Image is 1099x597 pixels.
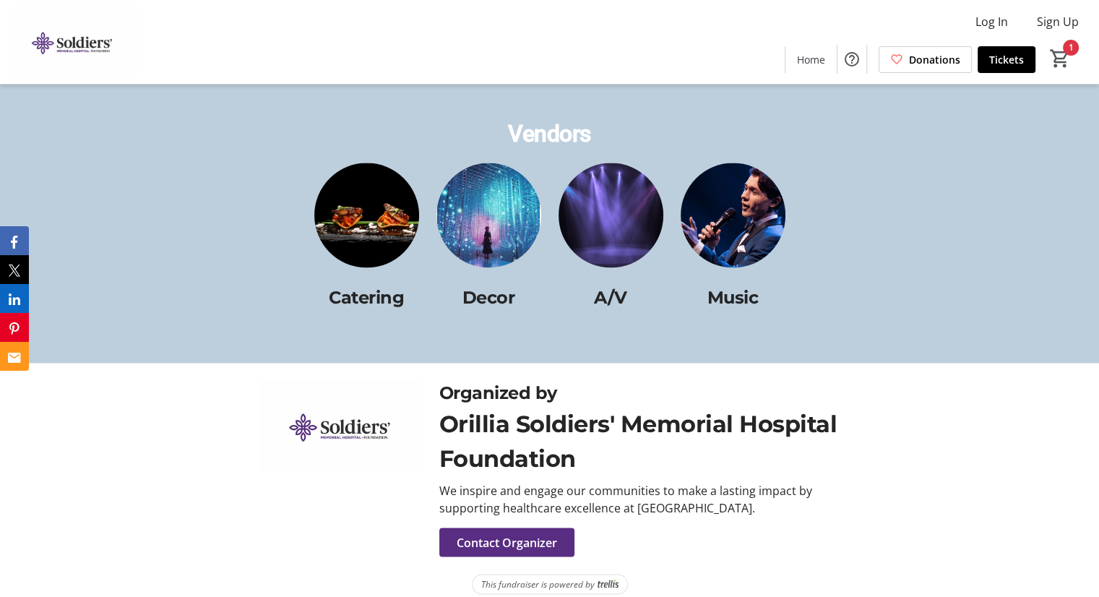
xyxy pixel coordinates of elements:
[681,285,785,311] p: Music
[964,10,1020,33] button: Log In
[439,528,574,557] button: Contact Organizer
[436,163,541,267] img: <p>Decor</p> logo
[439,380,840,406] div: Organized by
[559,163,663,267] img: <p>A/V</p> logo
[909,52,960,67] span: Donations
[260,380,422,471] img: Orillia Soldiers' Memorial Hospital Foundation logo
[508,120,591,147] span: Vendors
[9,6,137,78] img: Orillia Soldiers' Memorial Hospital Foundation's Logo
[797,52,825,67] span: Home
[975,13,1008,30] span: Log In
[314,163,419,267] img: <p>Catering</p> logo
[879,46,972,73] a: Donations
[785,46,837,73] a: Home
[837,45,866,74] button: Help
[1047,46,1073,72] button: Cart
[439,481,840,516] div: We inspire and engage our communities to make a lasting impact by supporting healthcare excellenc...
[314,285,419,311] p: Catering
[598,579,619,589] img: Trellis Logo
[481,577,595,590] span: This fundraiser is powered by
[457,533,557,551] span: Contact Organizer
[978,46,1035,73] a: Tickets
[436,285,541,311] p: Decor
[681,163,785,267] img: <p>Music</p> logo
[1025,10,1090,33] button: Sign Up
[439,406,840,476] div: Orillia Soldiers' Memorial Hospital Foundation
[1037,13,1079,30] span: Sign Up
[989,52,1024,67] span: Tickets
[559,285,663,311] p: A/V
